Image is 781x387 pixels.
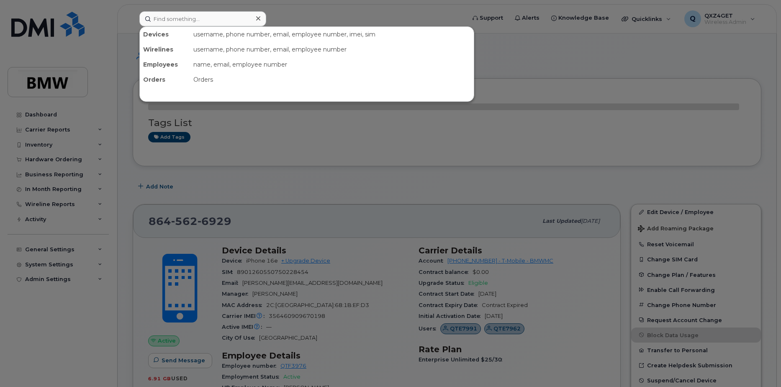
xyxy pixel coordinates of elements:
[190,72,474,87] div: Orders
[190,57,474,72] div: name, email, employee number
[190,27,474,42] div: username, phone number, email, employee number, imei, sim
[190,42,474,57] div: username, phone number, email, employee number
[140,72,190,87] div: Orders
[140,42,190,57] div: Wirelines
[140,27,190,42] div: Devices
[140,57,190,72] div: Employees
